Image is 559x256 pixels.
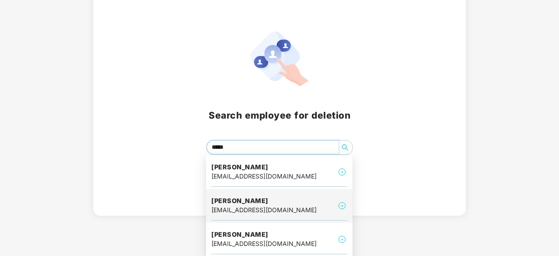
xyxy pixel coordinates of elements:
[337,200,347,211] img: svg+xml;base64,PHN2ZyB4bWxucz0iaHR0cDovL3d3dy53My5vcmcvMjAwMC9zdmciIHdpZHRoPSIyNCIgaGVpZ2h0PSIyNC...
[338,144,352,151] span: search
[211,163,317,172] h4: [PERSON_NAME]
[211,172,317,181] div: [EMAIL_ADDRESS][DOMAIN_NAME]
[211,205,317,215] div: [EMAIL_ADDRESS][DOMAIN_NAME]
[338,140,352,154] button: search
[250,32,309,86] img: svg+xml;base64,PHN2ZyB4bWxucz0iaHR0cDovL3d3dy53My5vcmcvMjAwMC9zdmciIHhtbG5zOnhsaW5rPSJodHRwOi8vd3...
[211,196,317,205] h4: [PERSON_NAME]
[337,167,347,177] img: svg+xml;base64,PHN2ZyB4bWxucz0iaHR0cDovL3d3dy53My5vcmcvMjAwMC9zdmciIHdpZHRoPSIyNCIgaGVpZ2h0PSIyNC...
[104,108,455,123] h2: Search employee for deletion
[211,230,317,239] h4: [PERSON_NAME]
[337,234,347,245] img: svg+xml;base64,PHN2ZyB4bWxucz0iaHR0cDovL3d3dy53My5vcmcvMjAwMC9zdmciIHdpZHRoPSIyNCIgaGVpZ2h0PSIyNC...
[211,239,317,249] div: [EMAIL_ADDRESS][DOMAIN_NAME]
